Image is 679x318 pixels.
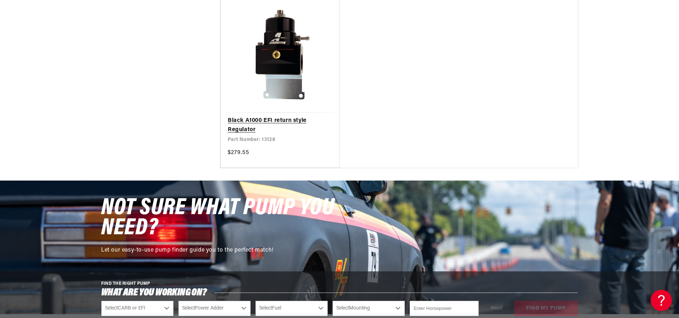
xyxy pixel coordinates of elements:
select: CARB or EFI [101,301,174,316]
span: FIND THE RIGHT PUMP [101,282,150,286]
span: What are you working on? [101,288,207,297]
select: Power Adder [178,301,251,316]
span: NOT SURE WHAT PUMP YOU NEED? [101,196,335,241]
select: Fuel [255,301,328,316]
a: Black A1000 EFI return style Regulator [228,116,332,134]
select: Mounting [332,301,405,316]
p: Let our easy-to-use pump finder guide you to the perfect match! [101,246,342,255]
input: Enter Horsepower [410,301,479,316]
